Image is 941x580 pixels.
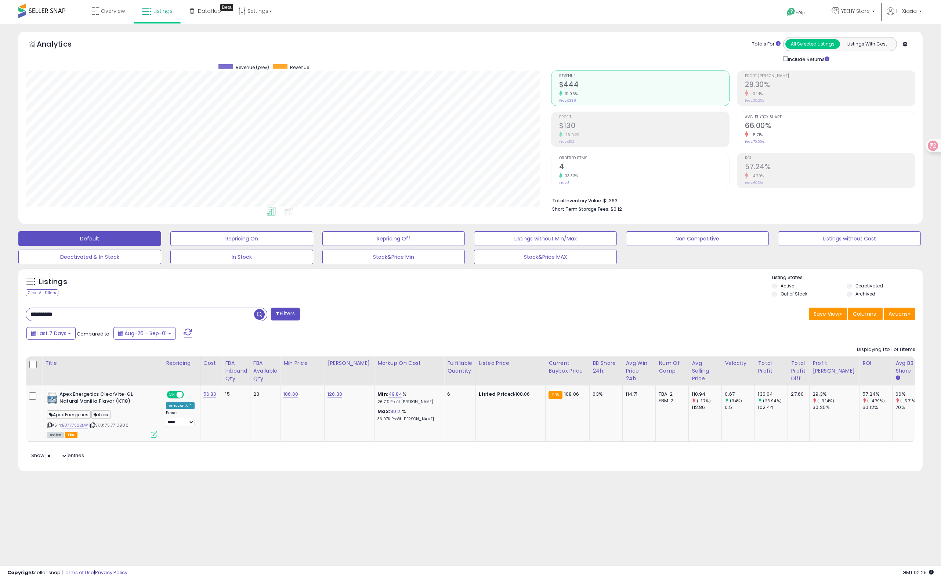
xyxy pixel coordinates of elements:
[101,7,125,15] span: Overview
[377,391,438,405] div: %
[895,375,900,381] small: Avg BB Share.
[900,398,917,404] small: (-5.71%)
[725,391,754,398] div: 0.67
[290,64,309,70] span: Revenue
[225,359,247,383] div: FBA inbound Qty
[374,356,444,385] th: The percentage added to the cost of goods (COGS) that forms the calculator for Min & Max prices.
[552,196,910,204] li: $1,363
[626,231,769,246] button: Non Competitive
[745,80,915,90] h2: 29.30%
[559,122,729,131] h2: $130
[745,181,763,185] small: Prev: 60.12%
[817,398,834,404] small: (-3.14%)
[479,391,512,398] b: Listed Price:
[559,181,569,185] small: Prev: 3
[841,7,870,15] span: YEEHY Store
[812,404,859,411] div: 30.25%
[772,274,923,281] p: Listing States:
[745,156,915,160] span: ROI
[692,391,721,398] div: 110.94
[796,10,806,16] span: Help
[659,398,683,404] div: FBM: 2
[447,359,473,375] div: Fulfillable Quantity
[225,391,245,398] div: 15
[697,398,711,404] small: (-1.7%)
[692,404,721,411] div: 112.86
[725,404,754,411] div: 0.5
[89,422,129,428] span: | SKU: 75.77|0908
[791,359,806,383] div: Total Profit Diff.
[59,391,149,406] b: Apex Energetics ClearVite-GL Natural Vanilla Flavor (K118)
[778,231,921,246] button: Listings without Cost
[559,115,729,119] span: Profit
[748,173,764,179] small: -4.79%
[203,391,217,398] a: 56.80
[447,391,470,398] div: 6
[220,4,233,11] div: Tooltip anchor
[745,74,915,78] span: Profit [PERSON_NAME]
[763,398,782,404] small: (26.94%)
[377,408,438,422] div: %
[170,231,313,246] button: Repricing On
[77,330,111,337] span: Compared to:
[236,64,269,70] span: Revenue (prev)
[855,291,875,297] label: Archived
[748,132,763,138] small: -5.71%
[730,398,742,404] small: (34%)
[778,55,838,63] div: Include Returns
[559,156,729,160] span: Ordered Items
[626,391,650,398] div: 114.71
[474,250,617,264] button: Stock&Price MAX
[748,91,763,97] small: -3.14%
[166,359,197,367] div: Repricing
[745,163,915,173] h2: 57.24%
[322,250,465,264] button: Stock&Price Min
[166,410,195,427] div: Preset:
[785,39,840,49] button: All Selected Listings
[167,392,177,398] span: ON
[725,359,752,367] div: Velocity
[895,404,925,411] div: 70%
[479,359,542,367] div: Listed Price
[253,391,275,398] div: 23
[559,74,729,78] span: Revenue
[781,291,807,297] label: Out of Stock
[377,417,438,422] p: 36.07% Profit [PERSON_NAME]
[809,308,847,320] button: Save View
[559,80,729,90] h2: $444
[895,391,925,398] div: 66%
[812,359,856,375] div: Profit [PERSON_NAME]
[91,410,111,419] span: Apex
[388,391,402,398] a: 49.84
[552,197,602,204] b: Total Inventory Value:
[170,250,313,264] button: In Stock
[65,432,77,438] span: FBA
[327,391,342,398] a: 126.30
[855,283,883,289] label: Deactivated
[198,7,221,15] span: DataHub
[18,250,161,264] button: Deactivated & In Stock
[37,330,66,337] span: Last 7 Days
[549,359,586,375] div: Current Buybox Price
[271,308,300,320] button: Filters
[862,359,889,367] div: ROI
[895,359,922,375] div: Avg BB Share
[593,391,617,398] div: 63%
[862,404,892,411] div: 60.12%
[474,231,617,246] button: Listings without Min/Max
[203,359,219,367] div: Cost
[745,139,764,144] small: Prev: 70.00%
[31,452,84,459] span: Show: entries
[857,346,915,353] div: Displaying 1 to 1 of 1 items
[47,391,157,437] div: ASIN:
[327,359,371,367] div: [PERSON_NAME]
[124,330,167,337] span: Aug-26 - Sep-01
[745,122,915,131] h2: 66.00%
[562,173,578,179] small: 33.33%
[626,359,652,383] div: Avg Win Price 24h.
[166,402,195,409] div: Amazon AI *
[758,404,788,411] div: 102.44
[745,115,915,119] span: Avg. Buybox Share
[659,359,685,375] div: Num of Comp.
[564,391,579,398] span: 108.06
